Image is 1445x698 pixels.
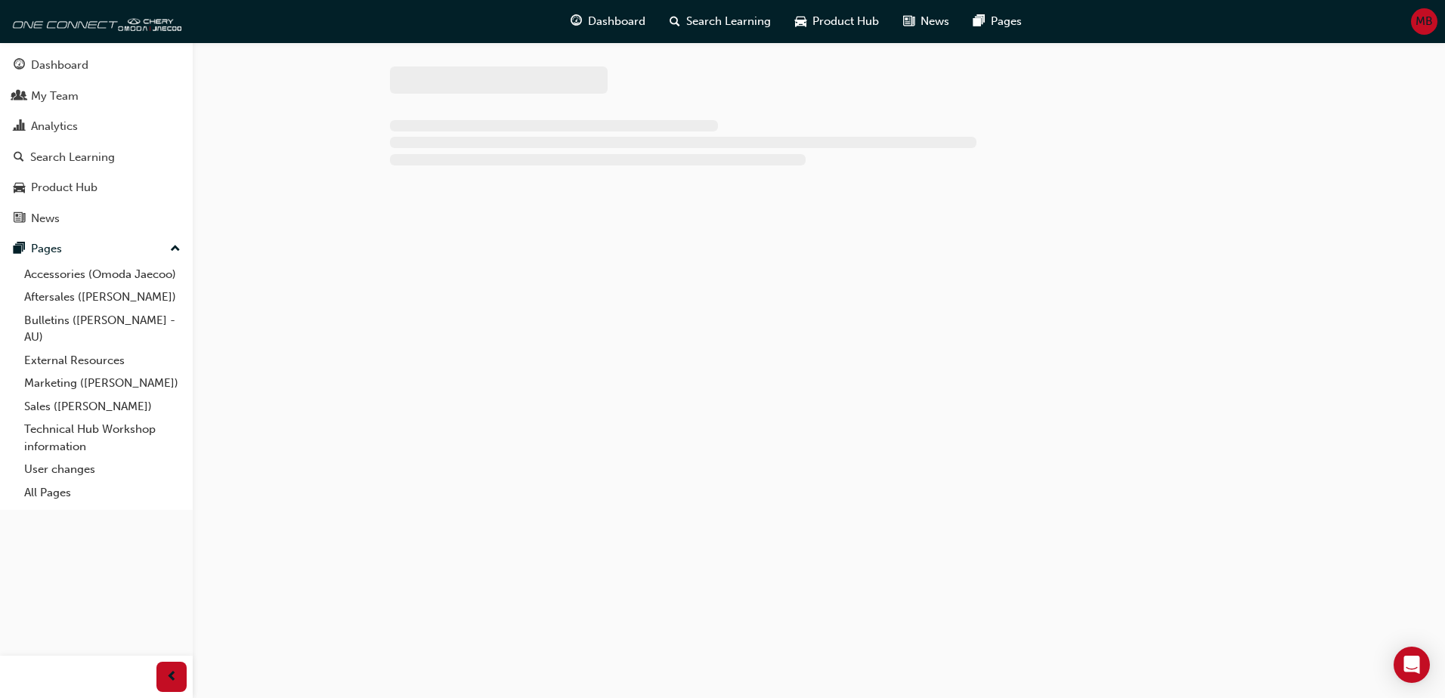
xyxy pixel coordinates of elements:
a: Product Hub [6,174,187,202]
a: Accessories (Omoda Jaecoo) [18,263,187,286]
span: Pages [991,13,1022,30]
button: DashboardMy TeamAnalyticsSearch LearningProduct HubNews [6,48,187,235]
div: My Team [31,88,79,105]
div: Product Hub [31,179,97,196]
span: Product Hub [812,13,879,30]
span: pages-icon [973,12,985,31]
a: All Pages [18,481,187,505]
span: guage-icon [571,12,582,31]
a: My Team [6,82,187,110]
span: guage-icon [14,59,25,73]
button: Pages [6,235,187,263]
span: car-icon [14,181,25,195]
a: Dashboard [6,51,187,79]
span: chart-icon [14,120,25,134]
a: Marketing ([PERSON_NAME]) [18,372,187,395]
span: Search Learning [686,13,771,30]
a: car-iconProduct Hub [783,6,891,37]
a: Search Learning [6,144,187,171]
a: Aftersales ([PERSON_NAME]) [18,286,187,309]
div: Analytics [31,118,78,135]
span: News [921,13,949,30]
span: up-icon [170,239,181,259]
span: news-icon [14,212,25,226]
a: news-iconNews [891,6,961,37]
span: car-icon [795,12,806,31]
button: MB [1411,8,1437,35]
a: News [6,205,187,233]
div: Open Intercom Messenger [1394,647,1430,683]
a: search-iconSearch Learning [658,6,783,37]
a: User changes [18,458,187,481]
a: External Resources [18,349,187,372]
a: guage-iconDashboard [559,6,658,37]
img: oneconnect [8,6,181,36]
span: Dashboard [588,13,645,30]
div: Dashboard [31,57,88,74]
span: prev-icon [166,668,178,687]
span: search-icon [670,12,680,31]
a: Bulletins ([PERSON_NAME] - AU) [18,309,187,349]
a: Technical Hub Workshop information [18,418,187,458]
span: MB [1416,13,1433,30]
span: search-icon [14,151,24,165]
span: pages-icon [14,242,25,256]
div: News [31,210,60,227]
a: Sales ([PERSON_NAME]) [18,395,187,418]
a: pages-iconPages [961,6,1034,37]
a: Analytics [6,113,187,141]
div: Pages [31,240,62,258]
span: people-icon [14,90,25,103]
span: news-icon [903,12,914,31]
div: Search Learning [30,149,115,166]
